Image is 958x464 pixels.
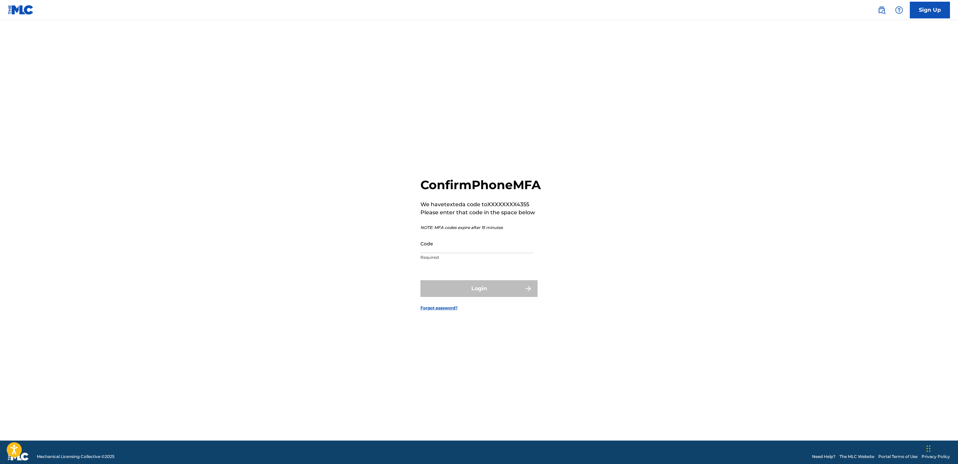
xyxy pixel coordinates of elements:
[922,454,950,460] a: Privacy Policy
[420,177,541,192] h2: Confirm Phone MFA
[840,454,874,460] a: The MLC Website
[420,225,541,231] p: NOTE: MFA codes expire after 15 minutes
[8,453,29,461] img: logo
[925,432,958,464] iframe: Chat Widget
[37,454,114,460] span: Mechanical Licensing Collective © 2025
[420,201,541,209] p: We have texted a code to XXXXXXXX4355
[910,2,950,18] a: Sign Up
[420,305,458,311] a: Forgot password?
[878,6,886,14] img: search
[8,5,34,15] img: MLC Logo
[892,3,906,17] div: Help
[878,454,917,460] a: Portal Terms of Use
[420,254,534,260] p: Required
[420,209,541,217] p: Please enter that code in the space below
[812,454,835,460] a: Need Help?
[895,6,903,14] img: help
[875,3,888,17] a: Public Search
[927,439,931,459] div: Drag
